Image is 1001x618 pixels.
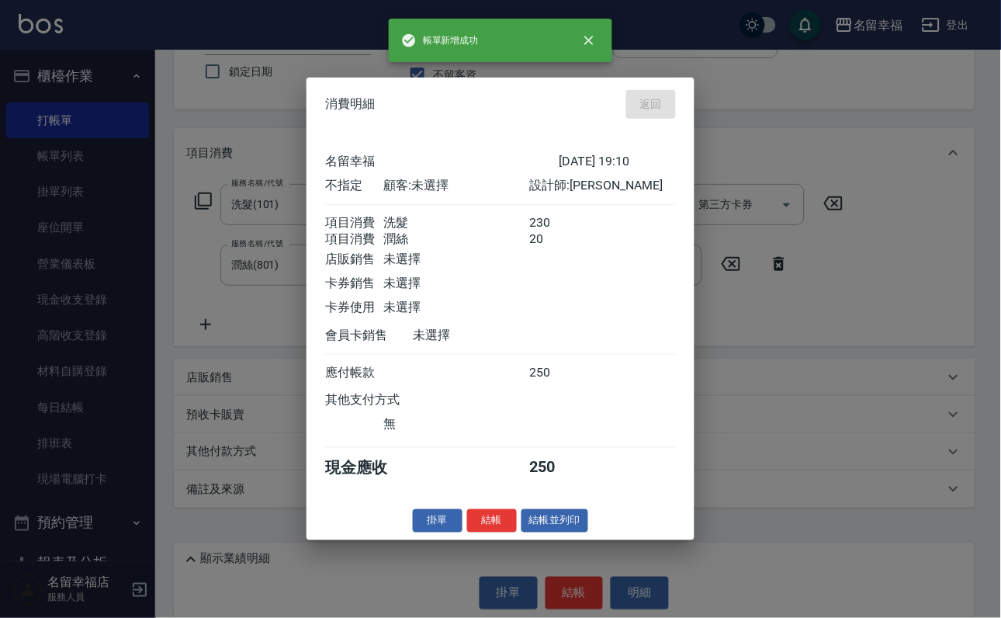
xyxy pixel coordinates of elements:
div: 230 [530,214,588,231]
div: 項目消費 [325,214,383,231]
div: 設計師: [PERSON_NAME] [530,177,676,193]
button: close [572,23,606,57]
button: 結帳並列印 [521,509,589,533]
div: 卡券銷售 [325,275,383,291]
div: 250 [530,457,588,478]
div: 無 [383,416,529,432]
div: 不指定 [325,177,383,193]
button: 掛單 [413,509,462,533]
div: 店販銷售 [325,251,383,267]
div: 20 [530,231,588,247]
span: 消費明細 [325,96,375,112]
div: 潤絲 [383,231,529,247]
div: 會員卡銷售 [325,327,413,343]
div: 名留幸福 [325,153,559,169]
div: 洗髮 [383,214,529,231]
span: 帳單新增成功 [401,33,479,48]
div: 顧客: 未選擇 [383,177,529,193]
button: 結帳 [467,509,517,533]
div: 應付帳款 [325,364,383,380]
div: 項目消費 [325,231,383,247]
div: 250 [530,364,588,380]
div: 未選擇 [383,251,529,267]
div: 未選擇 [413,327,559,343]
div: 未選擇 [383,275,529,291]
div: 未選擇 [383,299,529,315]
div: 其他支付方式 [325,392,442,408]
div: [DATE] 19:10 [559,153,676,169]
div: 現金應收 [325,457,413,478]
div: 卡券使用 [325,299,383,315]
